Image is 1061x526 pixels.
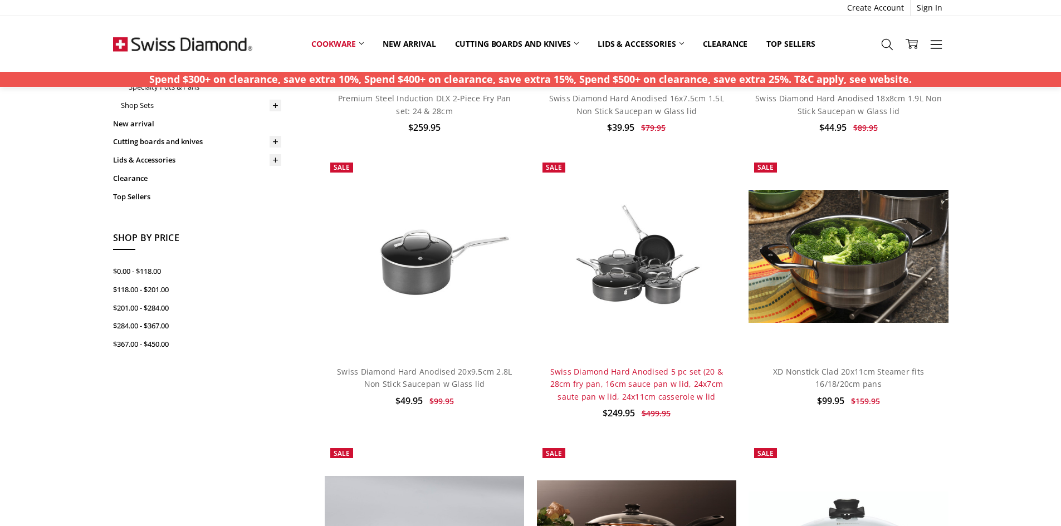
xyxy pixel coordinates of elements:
[113,262,281,281] a: $0.00 - $118.00
[641,122,666,133] span: $79.95
[395,395,423,407] span: $49.95
[334,449,350,458] span: Sale
[537,189,736,324] img: Swiss Diamond Hard Anodised 5 pc set (20 & 28cm fry pan, 16cm sauce pan w lid, 24x7cm saute pan w...
[325,157,524,356] a: Swiss Diamond Hard Anodised 20x9.5cm 2.8L Non Stick Saucepan w Glass lid
[546,163,562,172] span: Sale
[334,163,350,172] span: Sale
[113,281,281,299] a: $118.00 - $201.00
[853,122,878,133] span: $89.95
[757,32,824,56] a: Top Sellers
[446,32,589,56] a: Cutting boards and knives
[338,93,511,116] a: Premium Steel Induction DLX 2-Piece Fry Pan set: 24 & 28cm
[749,190,948,323] img: XD Nonstick Clad 20x11cm Steamer fits 16/18/20cm pans
[642,408,671,419] span: $499.95
[749,157,948,356] a: XD Nonstick Clad 20x11cm Steamer fits 16/18/20cm pans
[693,32,757,56] a: Clearance
[373,32,445,56] a: New arrival
[851,396,880,406] span: $159.95
[113,132,281,151] a: Cutting boards and knives
[121,96,281,115] a: Shop Sets
[113,188,281,206] a: Top Sellers
[550,366,723,402] a: Swiss Diamond Hard Anodised 5 pc set (20 & 28cm fry pan, 16cm sauce pan w lid, 24x7cm saute pan w...
[149,72,912,87] p: Spend $300+ on clearance, save extra 10%, Spend $400+ on clearance, save extra 15%, Spend $500+ o...
[113,16,252,72] img: Free Shipping On Every Order
[549,93,724,116] a: Swiss Diamond Hard Anodised 16x7.5cm 1.5L Non Stick Saucepan w Glass lid
[819,121,847,134] span: $44.95
[817,395,844,407] span: $99.95
[113,169,281,188] a: Clearance
[537,157,736,356] a: Swiss Diamond Hard Anodised 5 pc set (20 & 28cm fry pan, 16cm sauce pan w lid, 24x7cm saute pan w...
[113,151,281,169] a: Lids & Accessories
[603,407,635,419] span: $249.95
[429,396,454,406] span: $99.95
[757,163,774,172] span: Sale
[113,317,281,335] a: $284.00 - $367.00
[607,121,634,134] span: $39.95
[302,32,373,56] a: Cookware
[773,366,924,389] a: XD Nonstick Clad 20x11cm Steamer fits 16/18/20cm pans
[325,190,524,323] img: Swiss Diamond Hard Anodised 20x9.5cm 2.8L Non Stick Saucepan w Glass lid
[113,231,281,250] h5: Shop By Price
[755,93,942,116] a: Swiss Diamond Hard Anodised 18x8cm 1.9L Non Stick Saucepan w Glass lid
[113,335,281,353] a: $367.00 - $450.00
[408,121,441,134] span: $259.95
[113,115,281,133] a: New arrival
[337,366,512,389] a: Swiss Diamond Hard Anodised 20x9.5cm 2.8L Non Stick Saucepan w Glass lid
[546,449,562,458] span: Sale
[113,299,281,317] a: $201.00 - $284.00
[757,449,774,458] span: Sale
[588,32,693,56] a: Lids & Accessories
